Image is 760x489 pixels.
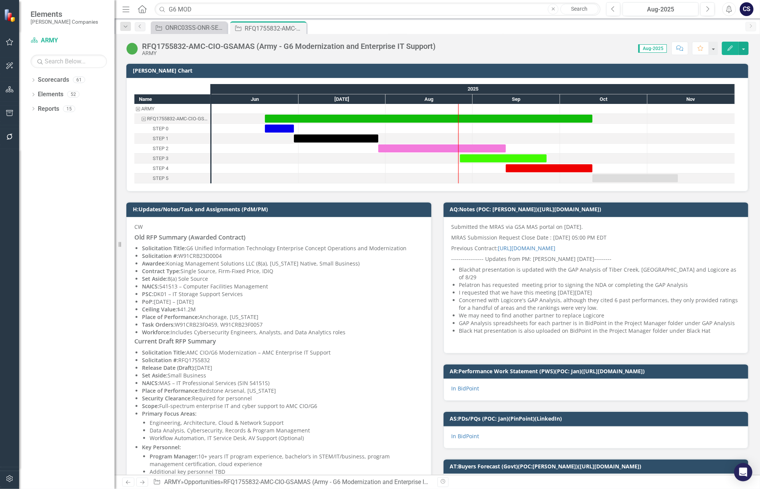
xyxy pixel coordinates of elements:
div: STEP 4 [134,164,210,173]
p: Includes Cybersecurity Engineers, Analysts, and Data Analytics roles [142,329,423,336]
a: ONRC03SS-ONR-SEAPORT-228457 (ONR CODE 03 SUPPORT SERVICES (SEAPORT NXG)) - January [153,23,225,32]
div: » » [153,478,431,487]
div: ARMY [134,104,210,114]
strong: Primary Focus Areas: [142,410,197,417]
div: Task: Start date: 2025-06-19 End date: 2025-06-29 [134,124,210,134]
button: CS [740,2,754,16]
p: Data Analysis, Cybersecurity, Records & Program Management [150,427,423,434]
li: I requested that we have this meeting [DATE][DATE] [459,289,741,296]
div: RFQ1755832-AMC-CIO-GSAMAS (Army - G6 Modernization and Enterprise IT Support) [134,114,210,124]
div: STEP 4 [153,164,168,173]
p: Redstone Arsenal, [US_STATE] [142,387,423,395]
strong: NAICS: [142,283,159,290]
div: Task: Start date: 2025-06-29 End date: 2025-07-29 [134,134,210,144]
div: Jul [299,94,386,104]
span: Aug-2025 [638,44,667,53]
p: 541513 – Computer Facilities Management [142,283,423,290]
strong: Security Clearance: [142,395,192,402]
p: Engineering, Architecture, Cloud & Network Support [150,419,423,427]
p: Required for personnel [142,395,423,402]
p: MAS – IT Professional Services (SIN 54151S) [142,379,423,387]
strong: Set Aside: [142,275,168,282]
div: Task: Start date: 2025-07-29 End date: 2025-09-12 [134,144,210,154]
a: Elements [38,90,63,99]
a: [URL][DOMAIN_NAME] [498,244,556,252]
p: Previous Contract: [452,243,741,254]
strong: Task Orders: [142,321,175,328]
div: STEP 1 [134,134,210,144]
li: Pelatron has requested meeting prior to signing the NDA or completing the GAP Analysis [459,281,741,289]
h3: AT:Buyers Forecast (Govt)(POC:[PERSON_NAME])([URL][DOMAIN_NAME]) [450,463,745,469]
p: Koniag Management Solutions LLC (8(a), [US_STATE] Native, Small Business) [142,260,423,267]
p: W91CRB23D0004 [142,252,423,260]
a: ARMY [31,36,107,45]
li: We may need to find another partner to replace Logicore [459,312,741,319]
p: [DATE] [142,364,423,372]
div: Aug-2025 [625,5,696,14]
h3: AQ:Notes (POC: [PERSON_NAME])([URL][DOMAIN_NAME]) [450,206,745,212]
div: Task: ARMY Start date: 2025-08-08 End date: 2025-08-09 [134,104,210,114]
a: Reports [38,105,59,113]
div: STEP 0 [134,124,210,134]
p: CW [134,223,423,232]
input: Search ClearPoint... [155,3,600,16]
img: Active [126,42,138,55]
strong: Scope: [142,402,159,410]
h3: [PERSON_NAME] Chart [133,68,744,73]
div: Open Intercom Messenger [734,463,752,481]
p: ----------------- Updates from PM: [PERSON_NAME] [DATE]--------- [452,254,741,264]
div: Task: Start date: 2025-10-12 End date: 2025-11-11 [592,174,678,182]
li: Black Hat presentation is also uploaded on BidPoint in the Project Manager folder under Black Hat [459,327,741,335]
strong: Place of Performance: [142,313,199,321]
div: Task: Start date: 2025-08-27 End date: 2025-09-26 [460,154,547,162]
div: RFQ1755832-AMC-CIO-GSAMAS (Army - G6 Modernization and Enterprise IT Support) [142,42,436,50]
div: 61 [73,77,85,83]
div: Oct [560,94,647,104]
a: In BidPoint [452,432,479,440]
p: Single Source, Firm-Fixed Price, IDIQ [142,267,423,275]
p: AMC CIO/G6 Modernization – AMC Enterprise IT Support [142,349,423,356]
div: STEP 0 [153,124,168,134]
div: Task: Start date: 2025-06-29 End date: 2025-07-29 [294,134,378,142]
a: Search [560,4,599,15]
div: Nov [647,94,735,104]
div: STEP 5 [153,173,168,183]
a: In BidPoint [452,385,479,392]
div: STEP 2 [153,144,168,154]
strong: NAICS: [142,379,159,387]
h3: AS:PDs/PQs (POC: Jan)(PinPoint)(LinkedIn) [450,416,745,421]
strong: PoP: [142,298,154,305]
h3: AR:Performance Work Statement (PWS)(POC: Jan)([URL][DOMAIN_NAME]) [450,368,745,374]
p: $41.2M [142,306,423,313]
p: Workflow Automation, IT Service Desk, AV Support (Optional) [150,434,423,442]
strong: Workforce: [142,329,171,336]
div: Task: Start date: 2025-09-12 End date: 2025-10-12 [506,164,592,172]
button: Aug-2025 [623,2,699,16]
p: W91CRB23F0459, W91CRB23F0057 [142,321,423,329]
strong: Program Manager: [150,453,198,460]
div: ONRC03SS-ONR-SEAPORT-228457 (ONR CODE 03 SUPPORT SERVICES (SEAPORT NXG)) - January [165,23,225,32]
a: ARMY [164,478,181,486]
span: Elements [31,10,98,19]
li: Blackhat presentation is updated with the GAP Analysis of Tiber Creek, [GEOGRAPHIC_DATA] and Logi... [459,266,741,281]
p: Additional key personnel TBD [150,468,423,476]
div: ARMY [141,104,155,114]
strong: Place of Performance: [142,387,199,394]
div: 2025 [211,84,735,94]
div: STEP 5 [134,173,210,183]
div: STEP 3 [153,154,168,164]
strong: Awardee: [142,260,166,267]
strong: Release Date (Draft): [142,364,195,371]
div: Task: Start date: 2025-07-29 End date: 2025-09-12 [378,144,506,152]
div: ARMY [142,50,436,56]
div: Jun [211,94,299,104]
div: Task: Start date: 2025-09-12 End date: 2025-10-12 [134,164,210,173]
p: DK01 – IT Storage Support Services [142,290,423,298]
div: Task: Start date: 2025-10-12 End date: 2025-11-11 [134,173,210,183]
strong: Solicitation Title: [142,244,186,252]
a: Scorecards [38,76,69,84]
div: RFQ1755832-AMC-CIO-GSAMAS (Army - G6 Modernization and Enterprise IT Support) [245,24,305,33]
p: Small Business [142,372,423,379]
p: Full-spectrum enterprise IT and cyber support to AMC CIO/G6 [142,402,423,410]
